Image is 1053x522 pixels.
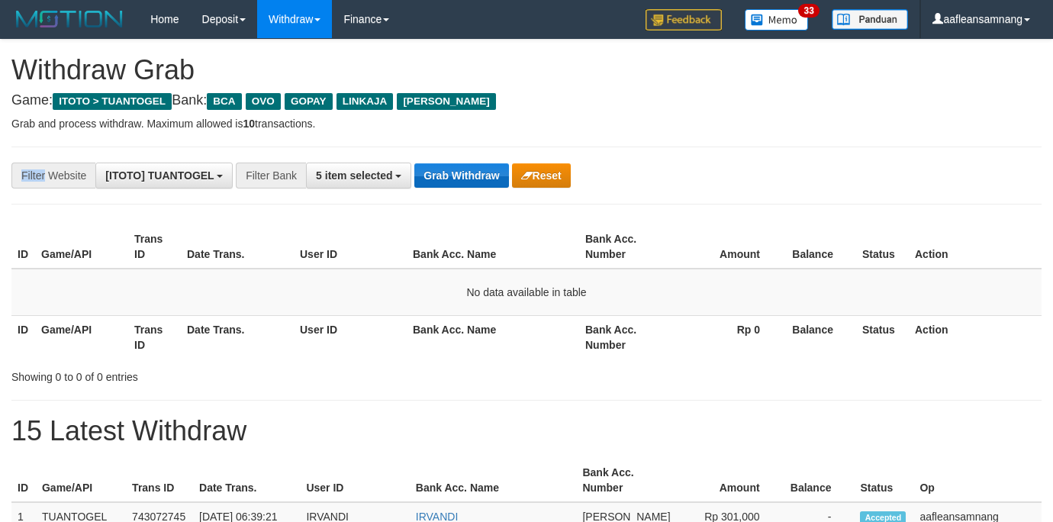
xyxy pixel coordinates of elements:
[243,118,255,130] strong: 10
[193,459,300,502] th: Date Trans.
[909,225,1042,269] th: Action
[913,459,1042,502] th: Op
[798,4,819,18] span: 33
[300,459,409,502] th: User ID
[856,315,909,359] th: Status
[909,315,1042,359] th: Action
[181,225,294,269] th: Date Trans.
[856,225,909,269] th: Status
[105,169,214,182] span: [ITOTO] TUANTOGEL
[11,55,1042,85] h1: Withdraw Grab
[410,459,577,502] th: Bank Acc. Name
[285,93,333,110] span: GOPAY
[11,269,1042,316] td: No data available in table
[11,363,427,385] div: Showing 0 to 0 of 0 entries
[128,225,181,269] th: Trans ID
[128,315,181,359] th: Trans ID
[11,163,95,188] div: Filter Website
[35,315,128,359] th: Game/API
[854,459,913,502] th: Status
[337,93,394,110] span: LINKAJA
[579,315,672,359] th: Bank Acc. Number
[11,225,35,269] th: ID
[407,225,579,269] th: Bank Acc. Name
[181,315,294,359] th: Date Trans.
[672,225,783,269] th: Amount
[579,225,672,269] th: Bank Acc. Number
[11,116,1042,131] p: Grab and process withdraw. Maximum allowed is transactions.
[783,315,856,359] th: Balance
[832,9,908,30] img: panduan.png
[53,93,172,110] span: ITOTO > TUANTOGEL
[576,459,676,502] th: Bank Acc. Number
[407,315,579,359] th: Bank Acc. Name
[783,459,855,502] th: Balance
[35,225,128,269] th: Game/API
[306,163,411,188] button: 5 item selected
[745,9,809,31] img: Button%20Memo.svg
[316,169,392,182] span: 5 item selected
[36,459,126,502] th: Game/API
[95,163,233,188] button: [ITOTO] TUANTOGEL
[207,93,241,110] span: BCA
[294,225,407,269] th: User ID
[294,315,407,359] th: User ID
[512,163,571,188] button: Reset
[414,163,508,188] button: Grab Withdraw
[11,8,127,31] img: MOTION_logo.png
[783,225,856,269] th: Balance
[677,459,783,502] th: Amount
[126,459,193,502] th: Trans ID
[246,93,281,110] span: OVO
[11,416,1042,446] h1: 15 Latest Withdraw
[11,315,35,359] th: ID
[397,93,495,110] span: [PERSON_NAME]
[646,9,722,31] img: Feedback.jpg
[11,459,36,502] th: ID
[672,315,783,359] th: Rp 0
[11,93,1042,108] h4: Game: Bank:
[236,163,306,188] div: Filter Bank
